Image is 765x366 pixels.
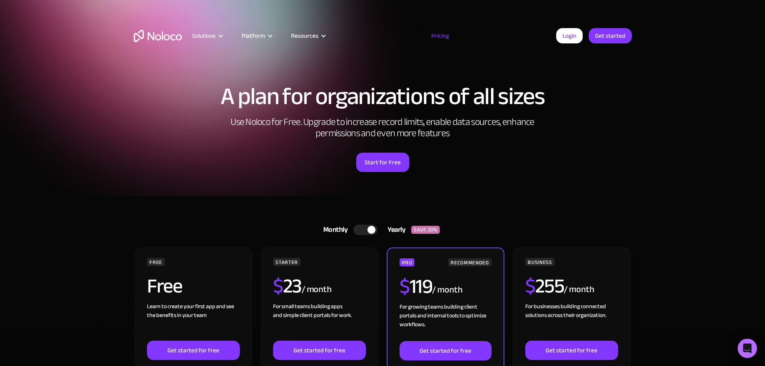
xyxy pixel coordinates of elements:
div: Platform [232,31,281,41]
div: Platform [242,31,265,41]
h2: 119 [400,276,432,296]
a: Get started for free [147,341,239,360]
a: Login [556,28,583,43]
a: Get started for free [400,341,491,360]
div: RECOMMENDED [448,258,491,266]
span: $ [400,268,410,305]
div: Resources [281,31,335,41]
div: For growing teams building client portals and internal tools to optimize workflows. [400,303,491,341]
h1: A plan for organizations of all sizes [134,84,632,108]
div: Solutions [182,31,232,41]
div: BUSINESS [525,258,554,266]
a: Get started for free [525,341,618,360]
h2: Free [147,276,182,296]
div: PRO [400,258,414,266]
div: / month [564,283,594,296]
div: For businesses building connected solutions across their organization. ‍ [525,302,618,341]
div: FREE [147,258,165,266]
a: Get started [589,28,632,43]
div: Monthly [313,224,354,236]
div: / month [302,283,332,296]
div: Learn to create your first app and see the benefits in your team ‍ [147,302,239,341]
h2: Use Noloco for Free. Upgrade to increase record limits, enable data sources, enhance permissions ... [222,117,543,139]
div: Yearly [377,224,411,236]
div: Open Intercom Messenger [738,339,757,358]
a: home [134,30,182,42]
div: SAVE 20% [411,226,440,234]
h2: 255 [525,276,564,296]
div: Resources [291,31,318,41]
a: Pricing [421,31,459,41]
a: Start for Free [356,153,409,172]
span: $ [525,267,535,305]
h2: 23 [273,276,302,296]
a: Get started for free [273,341,365,360]
span: $ [273,267,283,305]
div: STARTER [273,258,300,266]
div: For small teams building apps and simple client portals for work. ‍ [273,302,365,341]
div: / month [432,284,462,296]
div: Solutions [192,31,216,41]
